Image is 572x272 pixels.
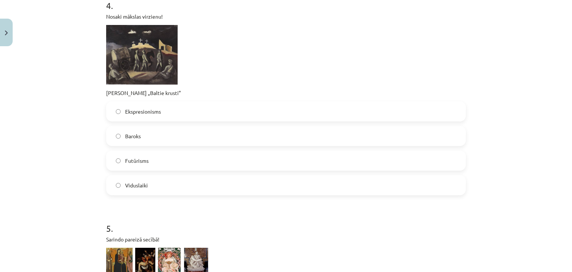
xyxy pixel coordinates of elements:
[106,13,466,20] p: Nosaki mākslas virzienu!
[106,89,466,97] p: [PERSON_NAME] „Baltie krusti”
[5,31,8,35] img: icon-close-lesson-0947bae3869378f0d4975bcd49f059093ad1ed9edebbc8119c70593378902aed.svg
[116,109,121,114] input: Ekspresionisms
[116,134,121,139] input: Baroks
[125,108,161,116] span: Ekspresionisms
[116,183,121,188] input: Viduslaiki
[125,157,149,165] span: Futūrisms
[106,235,466,243] p: Sarindo pareizā secībā!
[125,132,141,140] span: Baroks
[106,210,466,233] h1: 5 .
[116,158,121,163] input: Futūrisms
[125,181,148,189] span: Viduslaiki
